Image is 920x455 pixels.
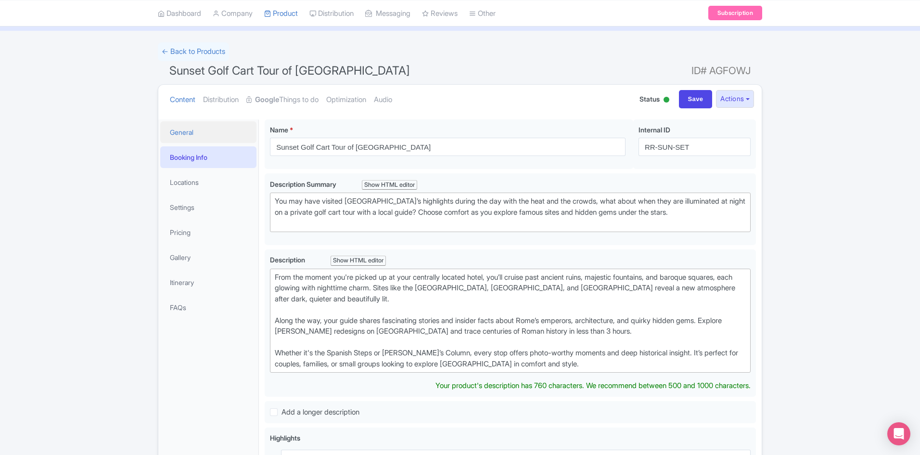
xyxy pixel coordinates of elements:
[255,94,279,105] strong: Google
[270,256,307,264] span: Description
[691,61,751,80] span: ID# AGFOWJ
[887,422,910,445] div: Open Intercom Messenger
[435,380,751,391] div: Your product's description has 760 characters. We recommend between 500 and 1000 characters.
[158,42,229,61] a: ← Back to Products
[270,434,300,442] span: Highlights
[270,126,288,134] span: Name
[160,121,256,143] a: General
[160,146,256,168] a: Booking Info
[326,85,366,115] a: Optimization
[203,85,239,115] a: Distribution
[160,196,256,218] a: Settings
[160,171,256,193] a: Locations
[170,85,195,115] a: Content
[169,64,410,78] span: Sunset Golf Cart Tour of [GEOGRAPHIC_DATA]
[270,180,338,188] span: Description Summary
[662,93,671,108] div: Active
[716,90,754,108] button: Actions
[246,85,319,115] a: GoogleThings to do
[331,256,386,266] div: Show HTML editor
[281,407,359,416] span: Add a longer description
[708,6,762,20] a: Subscription
[679,90,713,108] input: Save
[160,297,256,318] a: FAQs
[374,85,392,115] a: Audio
[160,272,256,293] a: Itinerary
[275,272,746,370] div: From the moment you're picked up at your centrally located hotel, you’ll cruise past ancient ruin...
[639,126,670,134] span: Internal ID
[160,247,256,268] a: Gallery
[639,94,660,104] span: Status
[362,180,417,190] div: Show HTML editor
[275,196,746,229] div: You may have visited [GEOGRAPHIC_DATA]’s highlights during the day with the heat and the crowds, ...
[160,221,256,243] a: Pricing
